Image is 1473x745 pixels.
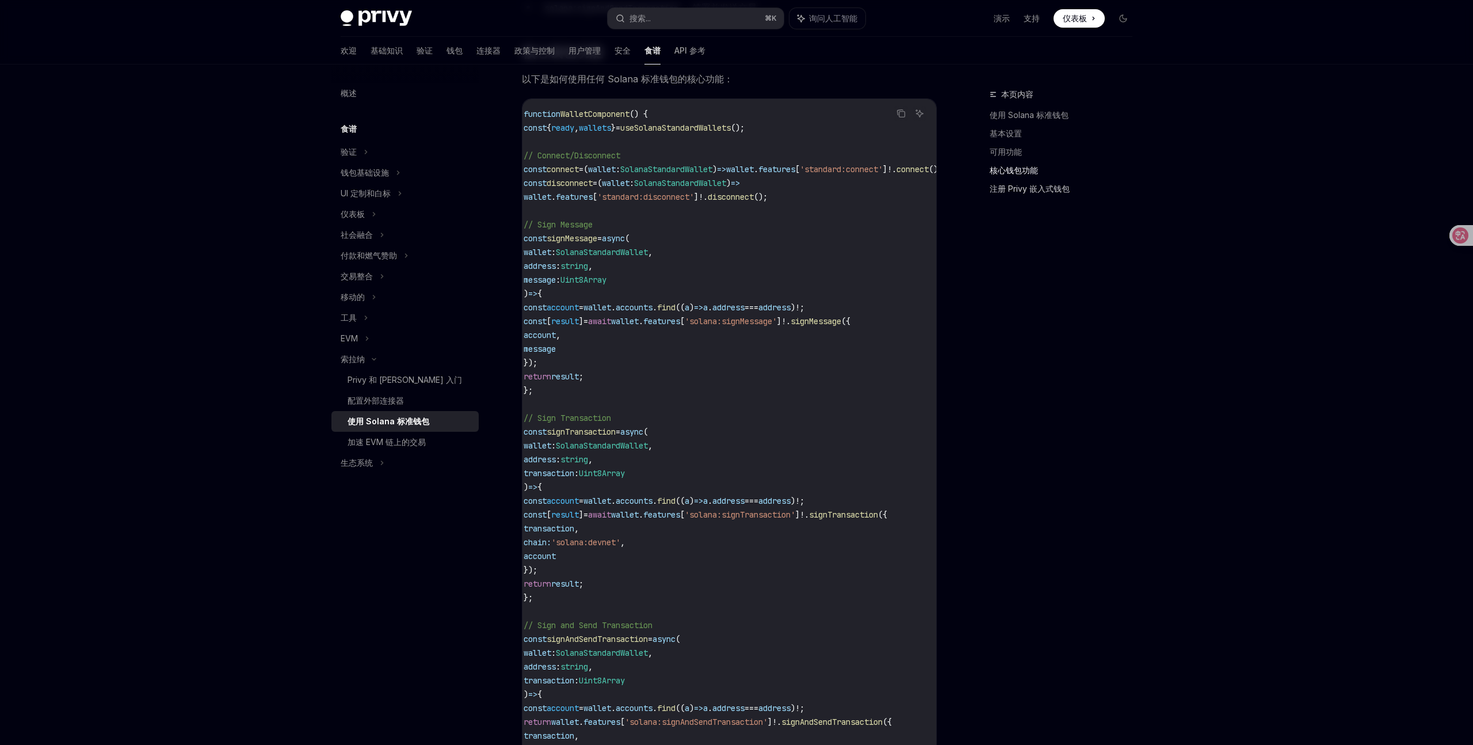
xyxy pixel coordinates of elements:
font: 可用功能 [990,147,1022,157]
span: (( [676,302,685,313]
a: 使用 Solana 标准钱包 [990,106,1142,124]
span: async [652,634,676,644]
span: ) [524,482,528,492]
a: 政策与控制 [514,37,555,64]
font: 仪表板 [1063,13,1087,23]
span: => [694,496,703,506]
span: => [694,703,703,713]
font: 演示 [994,13,1010,23]
span: a [685,703,689,713]
span: SolanaStandardWallet [556,247,648,257]
span: WalletComponent [560,109,629,119]
span: [ [593,192,597,202]
font: 仪表板 [341,209,365,219]
span: ) [726,178,731,188]
span: await [588,316,611,326]
span: . [639,510,643,520]
span: ; [579,371,583,382]
a: 钱包 [447,37,463,64]
span: ! [795,302,800,313]
span: : [556,275,560,285]
span: ( [597,178,602,188]
span: const [524,703,547,713]
button: 切换暗模式 [1114,9,1132,28]
span: a [703,302,708,313]
span: = [579,703,583,713]
span: address [524,261,556,271]
span: ) [791,496,795,506]
a: 使用 Solana 标准钱包 [331,411,479,432]
font: 验证 [341,147,357,157]
font: 政策与控制 [514,45,555,55]
span: accounts [616,496,652,506]
span: wallet [583,496,611,506]
span: find [657,302,676,313]
span: address [712,302,745,313]
font: 支持 [1024,13,1040,23]
span: 'solana:signTransaction' [685,510,795,520]
span: . [611,703,616,713]
span: ] [777,316,781,326]
span: Uint8Array [579,468,625,478]
span: transaction [524,675,574,686]
span: 'solana:devnet' [551,537,620,548]
span: . [551,192,556,202]
span: => [717,164,726,174]
span: (( [676,496,685,506]
font: 移动的 [341,292,365,302]
font: K [772,14,777,22]
span: wallet [583,302,611,313]
span: ) [791,703,795,713]
span: ; [800,496,804,506]
span: connect [896,164,929,174]
span: const [524,302,547,313]
font: 索拉纳 [341,354,365,364]
span: SolanaStandardWallet [556,648,648,658]
span: result [551,579,579,589]
span: , [648,648,652,658]
span: , [556,330,560,340]
span: accounts [616,703,652,713]
span: : [556,454,560,465]
a: API 参考 [674,37,705,64]
span: address [758,703,791,713]
a: 演示 [994,13,1010,24]
span: . [708,496,712,506]
span: [ [680,510,685,520]
font: 食谱 [644,45,661,55]
span: . [754,164,758,174]
font: 基本设置 [990,128,1022,138]
span: features [643,510,680,520]
span: account [547,703,579,713]
span: . [652,703,657,713]
span: return [524,717,551,727]
span: features [583,717,620,727]
span: address [712,496,745,506]
span: , [648,247,652,257]
span: => [694,302,703,313]
font: 配置外部连接器 [348,396,404,405]
span: (); [754,192,768,202]
a: 配置外部连接器 [331,390,479,411]
span: return [524,579,551,589]
span: // Sign Transaction [524,413,611,423]
span: wallet [726,164,754,174]
span: = [616,123,620,133]
a: 连接器 [476,37,501,64]
span: { [537,288,542,299]
span: : [556,261,560,271]
font: 本页内容 [1001,89,1033,99]
font: 食谱 [341,124,357,134]
span: [ [680,316,685,326]
font: 工具 [341,313,357,322]
font: 基础知识 [371,45,403,55]
span: [ [547,316,551,326]
span: : [574,468,579,478]
a: 欢迎 [341,37,357,64]
span: . [804,510,809,520]
span: find [657,703,676,713]
span: features [758,164,795,174]
span: ! [795,703,800,713]
span: = [648,634,652,644]
span: ) [689,302,694,313]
